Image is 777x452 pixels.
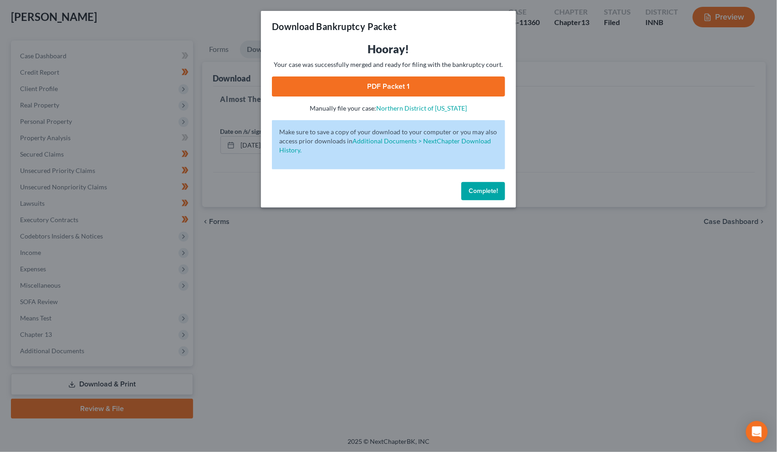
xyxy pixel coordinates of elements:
span: Complete! [469,187,498,195]
p: Manually file your case: [272,104,505,113]
p: Your case was successfully merged and ready for filing with the bankruptcy court. [272,60,505,69]
a: Additional Documents > NextChapter Download History. [279,137,491,154]
button: Complete! [461,182,505,200]
a: Northern District of [US_STATE] [377,104,467,112]
p: Make sure to save a copy of your download to your computer or you may also access prior downloads in [279,127,498,155]
a: PDF Packet 1 [272,76,505,96]
h3: Hooray! [272,42,505,56]
div: Open Intercom Messenger [746,421,768,443]
h3: Download Bankruptcy Packet [272,20,397,33]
